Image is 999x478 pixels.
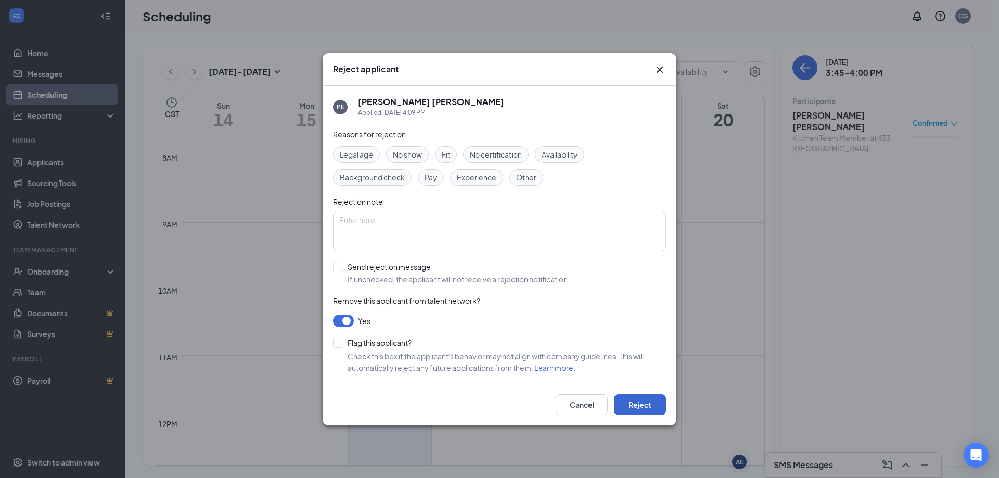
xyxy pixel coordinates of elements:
h5: [PERSON_NAME] [PERSON_NAME] [358,96,504,108]
button: Cancel [556,394,608,415]
span: No certification [470,149,522,160]
span: Legal age [340,149,373,160]
a: Learn more. [534,363,575,372]
span: Other [516,172,536,183]
svg: Cross [654,63,666,76]
span: Check this box if the applicant's behavior may not align with company guidelines. This will autom... [348,352,644,372]
span: Experience [457,172,496,183]
span: Pay [425,172,437,183]
span: Remove this applicant from talent network? [333,296,480,305]
div: Applied [DATE] 4:09 PM [358,108,504,118]
button: Close [654,63,666,76]
span: No show [393,149,422,160]
div: Open Intercom Messenger [964,443,989,468]
span: Background check [340,172,405,183]
div: PE [337,102,344,111]
span: Fit [442,149,450,160]
h3: Reject applicant [333,63,399,75]
span: Rejection note [333,197,383,206]
span: Reasons for rejection [333,130,406,139]
span: Availability [542,149,578,160]
button: Reject [614,394,666,415]
span: Yes [358,315,370,327]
